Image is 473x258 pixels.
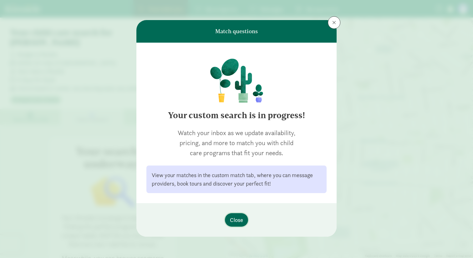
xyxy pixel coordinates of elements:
[152,171,321,188] div: View your matches in the custom match tab, where you can message providers, book tours and discov...
[215,28,258,34] h6: Match questions
[230,216,243,224] span: Close
[146,110,327,120] h4: Your custom search is in progress!
[173,128,299,158] p: Watch your inbox as we update availability, pricing, and more to match you with child care progra...
[225,213,248,227] button: Close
